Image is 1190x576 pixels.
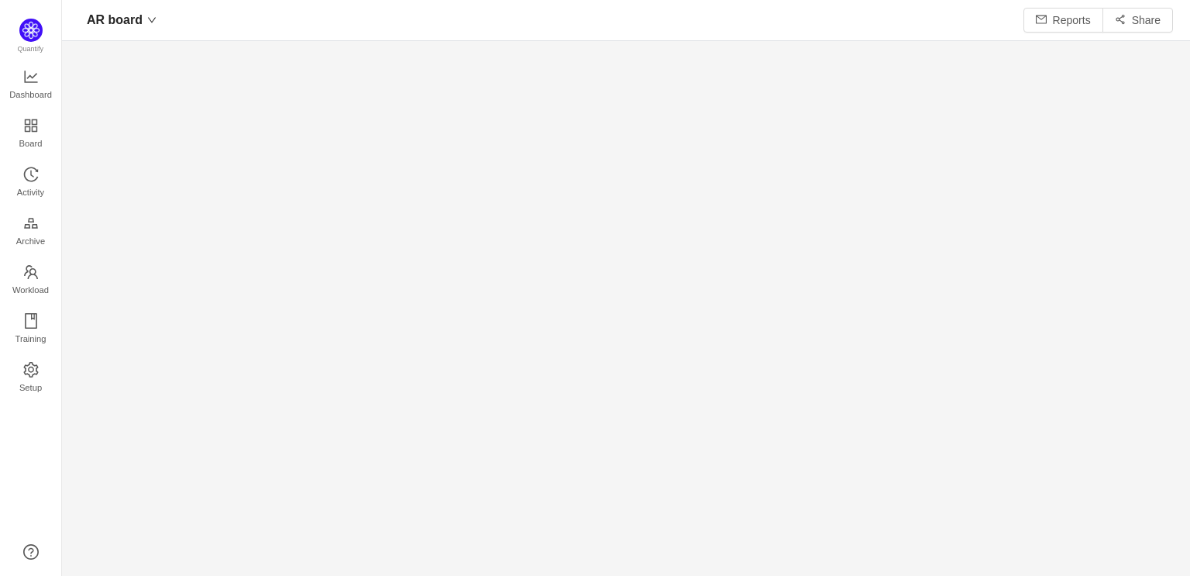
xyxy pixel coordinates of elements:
i: icon: line-chart [23,69,39,85]
a: Training [23,314,39,345]
i: icon: team [23,264,39,280]
i: icon: down [147,16,156,25]
span: Dashboard [9,79,52,110]
a: Dashboard [23,70,39,101]
a: Board [23,119,39,150]
button: icon: mailReports [1023,8,1103,33]
span: Quantify [18,45,44,53]
span: Training [15,323,46,354]
a: Archive [23,216,39,247]
i: icon: setting [23,362,39,378]
a: Activity [23,167,39,198]
img: Quantify [19,19,43,42]
span: AR board [87,8,143,33]
button: icon: share-altShare [1102,8,1173,33]
i: icon: gold [23,216,39,231]
i: icon: book [23,313,39,329]
i: icon: appstore [23,118,39,133]
a: Setup [23,363,39,394]
span: Workload [12,274,49,305]
span: Setup [19,372,42,403]
i: icon: history [23,167,39,182]
span: Archive [16,226,45,257]
span: Board [19,128,43,159]
a: Workload [23,265,39,296]
a: icon: question-circle [23,544,39,560]
span: Activity [17,177,44,208]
